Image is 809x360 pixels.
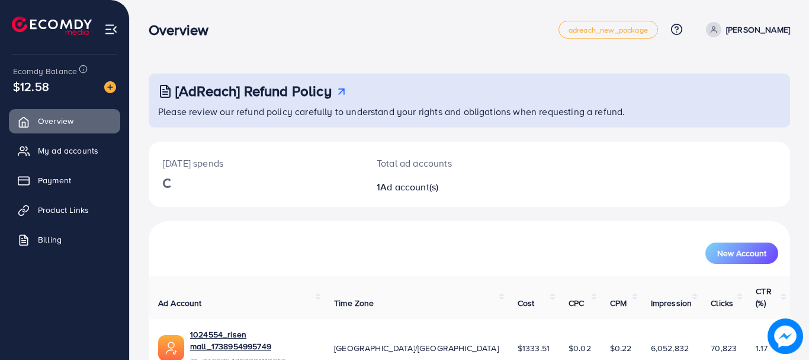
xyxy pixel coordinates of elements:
[175,82,332,100] h3: [AdReach] Refund Policy
[149,21,218,39] h3: Overview
[163,156,348,170] p: [DATE] spends
[104,23,118,36] img: menu
[12,17,92,35] img: logo
[158,297,202,309] span: Ad Account
[569,297,584,309] span: CPC
[610,297,627,309] span: CPM
[13,65,77,77] span: Ecomdy Balance
[705,243,778,264] button: New Account
[651,342,689,354] span: 6,052,832
[190,329,315,353] a: 1024554_risen mall_1738954995749
[38,115,73,127] span: Overview
[558,21,658,39] a: adreach_new_package
[9,168,120,192] a: Payment
[717,249,766,257] span: New Account
[711,297,733,309] span: Clicks
[38,145,98,157] span: My ad accounts
[38,204,89,216] span: Product Links
[38,174,71,186] span: Payment
[610,342,632,354] span: $0.22
[334,342,499,354] span: [GEOGRAPHIC_DATA]/[GEOGRAPHIC_DATA]
[651,297,692,309] span: Impression
[569,342,591,354] span: $0.02
[158,104,783,119] p: Please review our refund policy carefully to understand your rights and obligations when requesti...
[334,297,374,309] span: Time Zone
[377,181,509,193] h2: 1
[756,285,771,309] span: CTR (%)
[768,318,803,354] img: image
[711,342,737,354] span: 70,823
[9,228,120,251] a: Billing
[518,297,535,309] span: Cost
[518,342,550,354] span: $1333.51
[13,78,49,95] span: $12.58
[104,81,116,93] img: image
[9,139,120,163] a: My ad accounts
[569,26,648,34] span: adreach_new_package
[380,180,438,193] span: Ad account(s)
[9,198,120,222] a: Product Links
[377,156,509,170] p: Total ad accounts
[701,22,790,37] a: [PERSON_NAME]
[38,234,62,246] span: Billing
[9,109,120,133] a: Overview
[726,23,790,37] p: [PERSON_NAME]
[756,342,768,354] span: 1.17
